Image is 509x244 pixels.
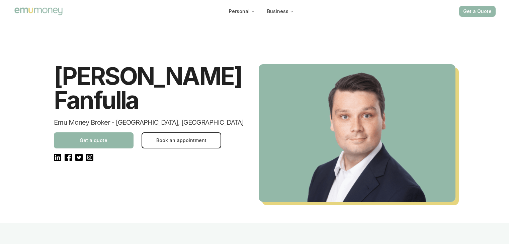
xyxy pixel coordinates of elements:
[13,6,64,16] img: Emu Money
[259,64,455,202] img: Jackson Fanfulla, Emu Money
[224,5,260,17] button: Personal
[54,132,134,148] button: Get a quote
[75,154,83,161] img: Twitter
[262,5,299,17] button: Business
[459,6,496,17] button: Get a Quote
[54,118,251,127] h2: Emu Money Broker - [GEOGRAPHIC_DATA], [GEOGRAPHIC_DATA]
[65,154,72,161] img: Facebook
[54,64,251,112] h1: [PERSON_NAME] Fanfulla
[142,132,221,148] button: Book an appointment
[86,154,93,161] img: Instagram
[54,154,61,161] img: LinkedIn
